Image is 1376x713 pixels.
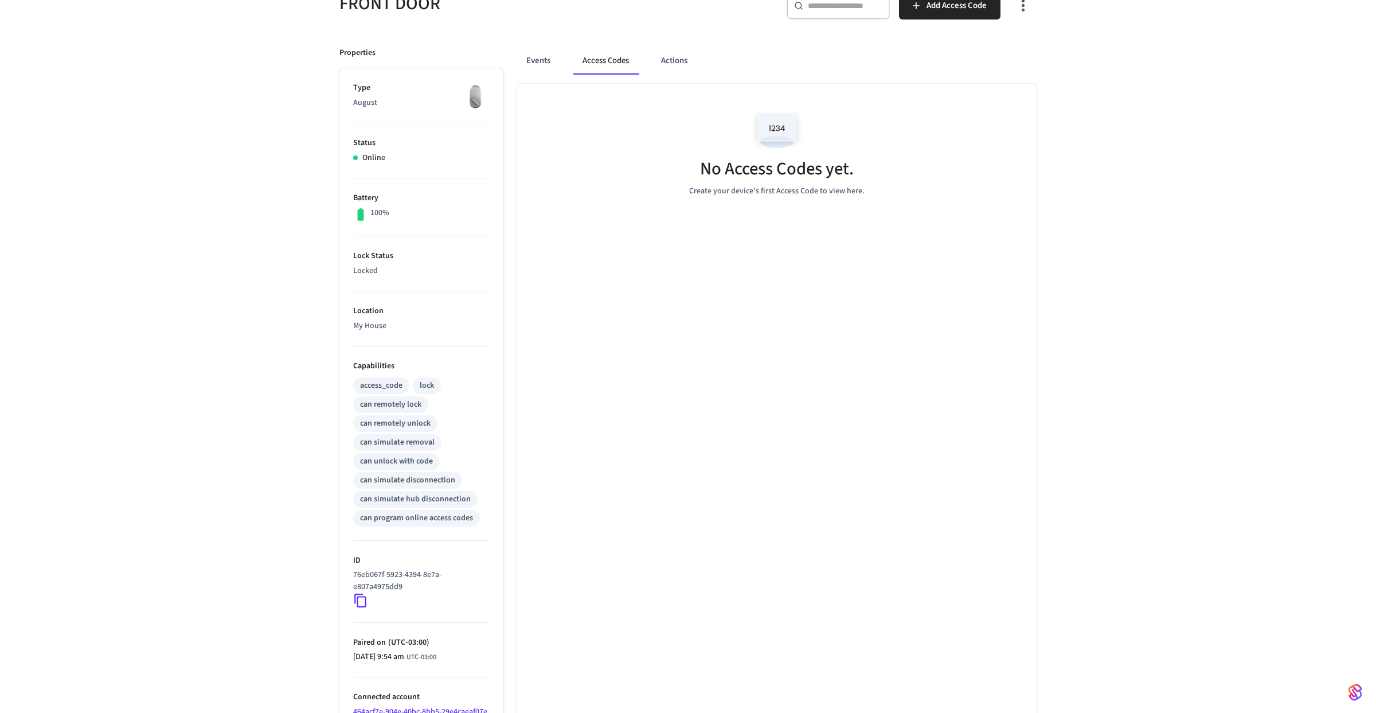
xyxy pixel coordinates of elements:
p: 100% [370,207,389,219]
div: lock [420,380,434,392]
div: ant example [517,47,1037,75]
button: Events [517,47,560,75]
p: Status [353,137,490,149]
img: Access Codes Empty State [751,107,803,155]
p: My House [353,320,490,332]
button: Actions [652,47,697,75]
p: Paired on [353,637,490,649]
p: Capabilities [353,360,490,372]
div: can program online access codes [360,512,473,524]
p: August [353,97,490,109]
h5: No Access Codes yet. [700,157,854,181]
p: ID [353,555,490,567]
span: [DATE] 9:54 am [353,651,404,663]
div: America/Sao_Paulo [353,651,436,663]
p: Location [353,305,490,317]
div: can remotely lock [360,399,421,411]
span: ( UTC-03:00 ) [386,637,429,648]
p: Locked [353,265,490,277]
p: Type [353,82,490,94]
button: Access Codes [573,47,638,75]
div: can unlock with code [360,455,433,467]
p: Connected account [353,691,490,703]
p: Online [362,152,385,164]
div: can remotely unlock [360,418,431,430]
p: Lock Status [353,250,490,262]
p: Properties [339,47,376,59]
span: UTC-03:00 [406,652,436,663]
p: Battery [353,192,490,204]
img: August Wifi Smart Lock 3rd Gen, Silver, Front [461,82,490,111]
img: SeamLogoGradient.69752ec5.svg [1348,683,1362,702]
div: access_code [360,380,402,392]
div: can simulate disconnection [360,474,455,486]
div: can simulate removal [360,437,435,449]
div: can simulate hub disconnection [360,493,471,505]
p: Create your device's first Access Code to view here. [689,185,865,197]
p: 76eb067f-5923-4394-8e7a-e807a4975dd9 [353,569,485,593]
